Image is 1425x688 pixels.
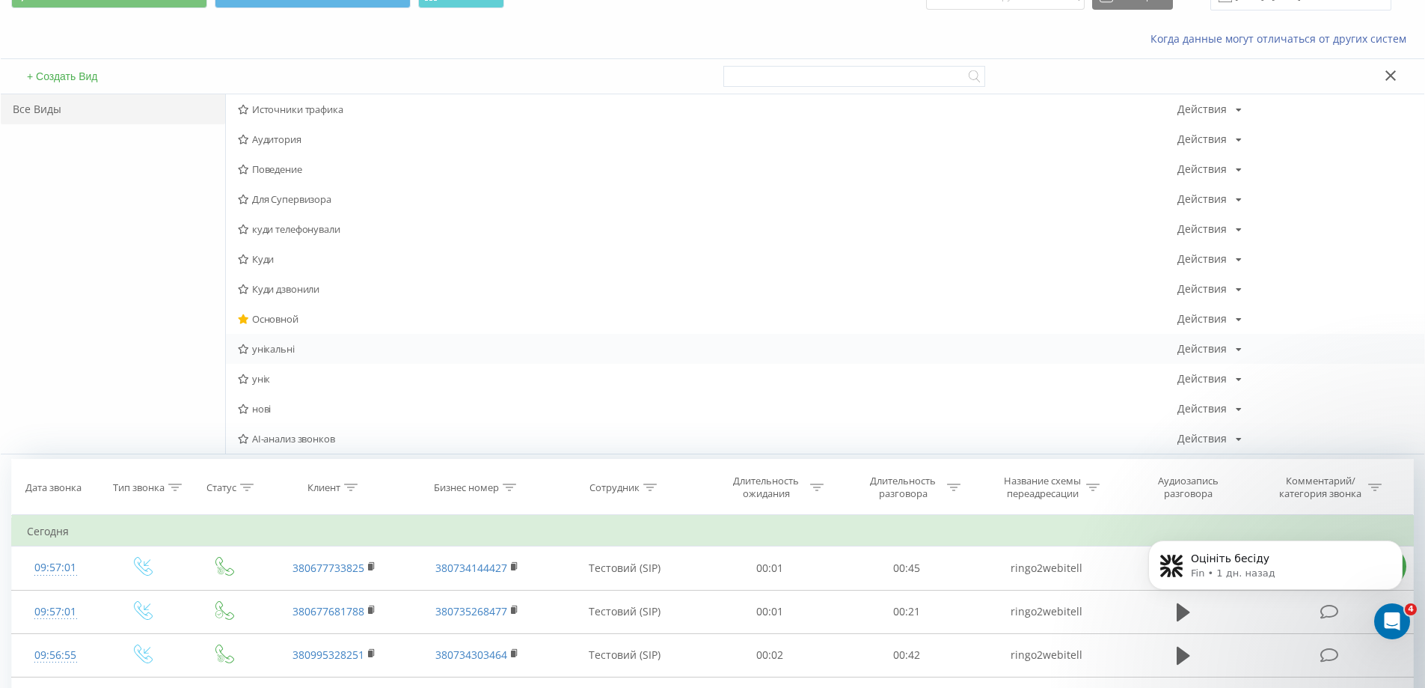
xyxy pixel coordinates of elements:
[238,254,1177,264] span: Куди
[839,590,975,633] td: 00:21
[22,70,102,83] button: + Создать Вид
[238,374,1177,384] span: унік
[307,481,340,494] div: Клиент
[27,641,85,670] div: 09:56:55
[238,134,1177,144] span: Аудитория
[1177,104,1227,115] div: Действия
[863,475,943,500] div: Длительность разговора
[1177,164,1227,174] div: Действия
[27,597,85,627] div: 09:57:01
[292,604,364,618] a: 380677681788
[435,604,507,618] a: 380735268477
[434,481,499,494] div: Бизнес номер
[435,648,507,662] a: 380734303464
[839,547,975,590] td: 00:45
[1177,194,1227,204] div: Действия
[1177,284,1227,294] div: Действия
[702,547,839,590] td: 00:01
[975,633,1117,677] td: ringo2webitell
[1177,433,1227,444] div: Действия
[548,547,702,590] td: Тестовий (SIP)
[1150,31,1414,46] a: Когда данные могут отличаться от других систем
[1177,254,1227,264] div: Действия
[589,481,640,494] div: Сотрудник
[1177,134,1227,144] div: Действия
[702,633,839,677] td: 00:02
[839,633,975,677] td: 00:42
[975,547,1117,590] td: ringo2webitell
[238,164,1177,174] span: Поведение
[435,561,507,575] a: 380734144427
[238,433,1177,444] span: AI-анализ звонков
[12,517,1414,547] td: Сегодня
[1177,404,1227,414] div: Действия
[1380,69,1402,85] button: Закрыть
[702,590,839,633] td: 00:01
[1177,224,1227,234] div: Действия
[292,561,364,575] a: 380677733825
[1139,475,1236,500] div: Аудиозапись разговора
[726,475,806,500] div: Длительность ожидания
[975,590,1117,633] td: ringo2webitell
[238,224,1177,234] span: куди телефонували
[1177,374,1227,384] div: Действия
[206,481,236,494] div: Статус
[1177,314,1227,324] div: Действия
[238,284,1177,294] span: Куди дзвонили
[1374,603,1410,639] iframe: Intercom live chat
[1277,475,1364,500] div: Комментарий/категория звонка
[238,314,1177,324] span: Основной
[1405,603,1417,615] span: 4
[1177,344,1227,354] div: Действия
[238,404,1177,414] span: нові
[1,94,225,124] div: Все Виды
[238,104,1177,115] span: Источники трафика
[548,590,702,633] td: Тестовий (SIP)
[292,648,364,662] a: 380995328251
[1126,509,1425,648] iframe: Intercom notifications сообщение
[238,194,1177,204] span: Для Супервизора
[27,553,85,582] div: 09:57:01
[238,344,1177,354] span: унікальні
[548,633,702,677] td: Тестовий (SIP)
[113,481,165,494] div: Тип звонка
[1002,475,1082,500] div: Название схемы переадресации
[25,481,82,494] div: Дата звонка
